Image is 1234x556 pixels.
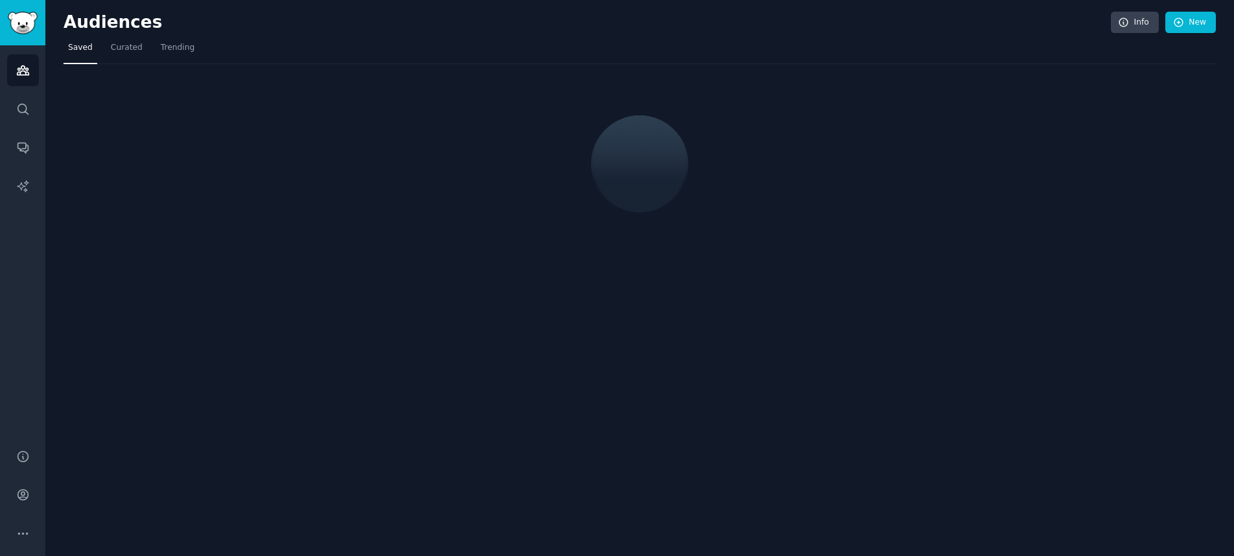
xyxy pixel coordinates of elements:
[1111,12,1159,34] a: Info
[64,38,97,64] a: Saved
[8,12,38,34] img: GummySearch logo
[161,42,194,54] span: Trending
[1165,12,1216,34] a: New
[156,38,199,64] a: Trending
[64,12,1111,33] h2: Audiences
[68,42,93,54] span: Saved
[106,38,147,64] a: Curated
[111,42,143,54] span: Curated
